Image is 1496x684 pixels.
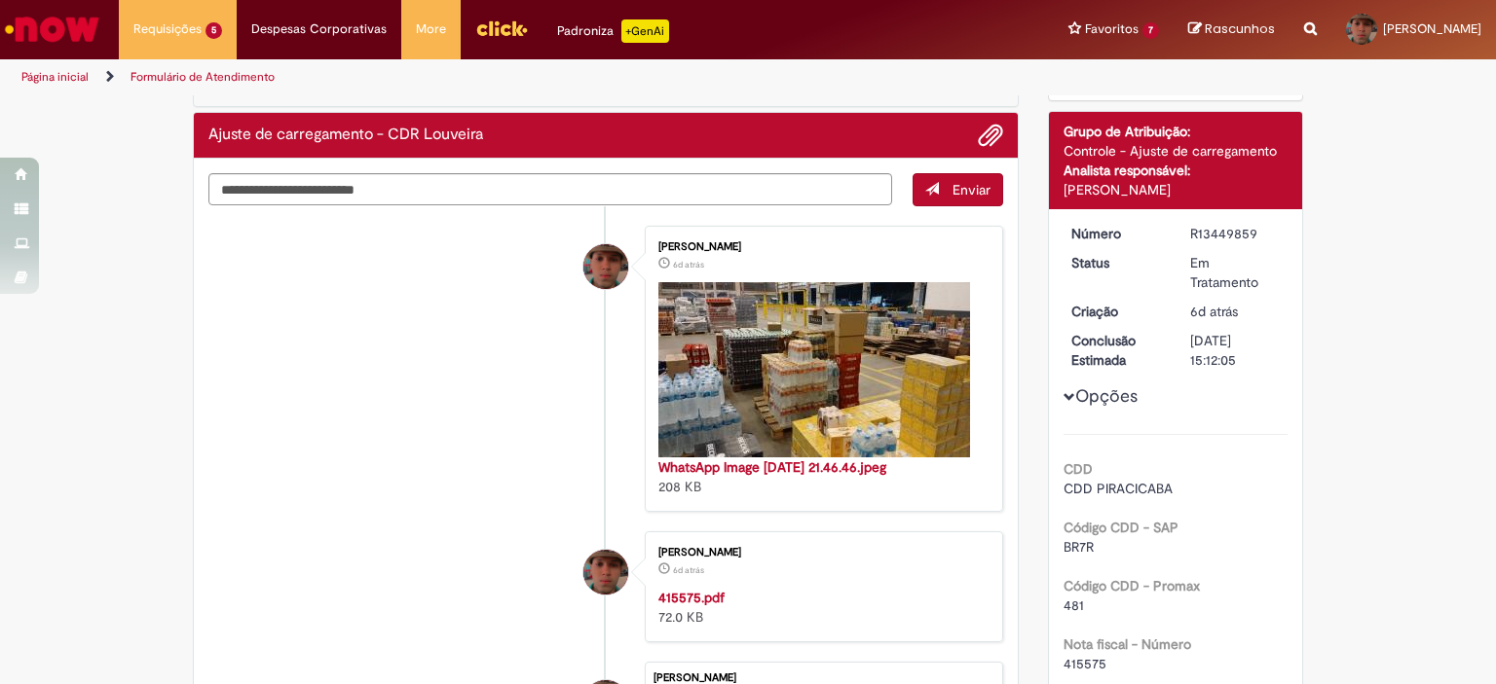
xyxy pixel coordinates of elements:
[1190,253,1281,292] div: Em Tratamento
[1064,655,1106,672] span: 415575
[1064,180,1289,199] div: [PERSON_NAME]
[583,550,628,594] div: Jailton Dos Santos
[2,10,102,49] img: ServiceNow
[1064,480,1173,497] span: CDD PIRACICABA
[475,14,528,43] img: click_logo_yellow_360x200.png
[673,564,704,576] span: 6d atrás
[673,259,704,270] time: 26/08/2025 17:02:29
[658,588,983,627] div: 72.0 KB
[15,59,983,95] ul: Trilhas de página
[251,19,387,39] span: Despesas Corporativas
[1057,302,1177,321] dt: Criação
[1064,141,1289,161] div: Controle - Ajuste de carregamento
[658,547,983,558] div: [PERSON_NAME]
[1064,519,1178,536] b: Código CDD - SAP
[654,672,992,684] div: [PERSON_NAME]
[208,126,483,144] h2: Ajuste de carregamento - CDR Louveira Histórico de tíquete
[1064,577,1200,594] b: Código CDD - Promax
[1064,161,1289,180] div: Analista responsável:
[206,22,222,39] span: 5
[1190,302,1281,321] div: 26/08/2025 17:12:01
[1064,635,1191,653] b: Nota fiscal - Número
[1064,538,1094,556] span: BR7R
[673,259,704,270] span: 6d atrás
[1188,20,1275,39] a: Rascunhos
[673,564,704,576] time: 26/08/2025 17:01:18
[208,173,892,206] textarea: Digite sua mensagem aqui...
[1057,224,1177,243] dt: Número
[658,458,886,476] a: WhatsApp Image [DATE] 21.46.46.jpeg
[1064,122,1289,141] div: Grupo de Atribuição:
[658,589,725,606] a: 415575.pdf
[416,19,446,39] span: More
[658,241,983,253] div: [PERSON_NAME]
[658,457,983,496] div: 208 KB
[131,69,275,85] a: Formulário de Atendimento
[557,19,669,43] div: Padroniza
[1064,596,1084,614] span: 481
[1383,20,1481,37] span: [PERSON_NAME]
[913,173,1003,206] button: Enviar
[1190,331,1281,370] div: [DATE] 15:12:05
[1085,19,1139,39] span: Favoritos
[1057,253,1177,272] dt: Status
[1064,460,1093,478] b: CDD
[21,69,89,85] a: Página inicial
[1190,303,1238,320] span: 6d atrás
[978,123,1003,148] button: Adicionar anexos
[1190,224,1281,243] div: R13449859
[1057,331,1177,370] dt: Conclusão Estimada
[1142,22,1159,39] span: 7
[1205,19,1275,38] span: Rascunhos
[583,244,628,289] div: Jailton Dos Santos
[953,181,991,198] span: Enviar
[133,19,202,39] span: Requisições
[621,19,669,43] p: +GenAi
